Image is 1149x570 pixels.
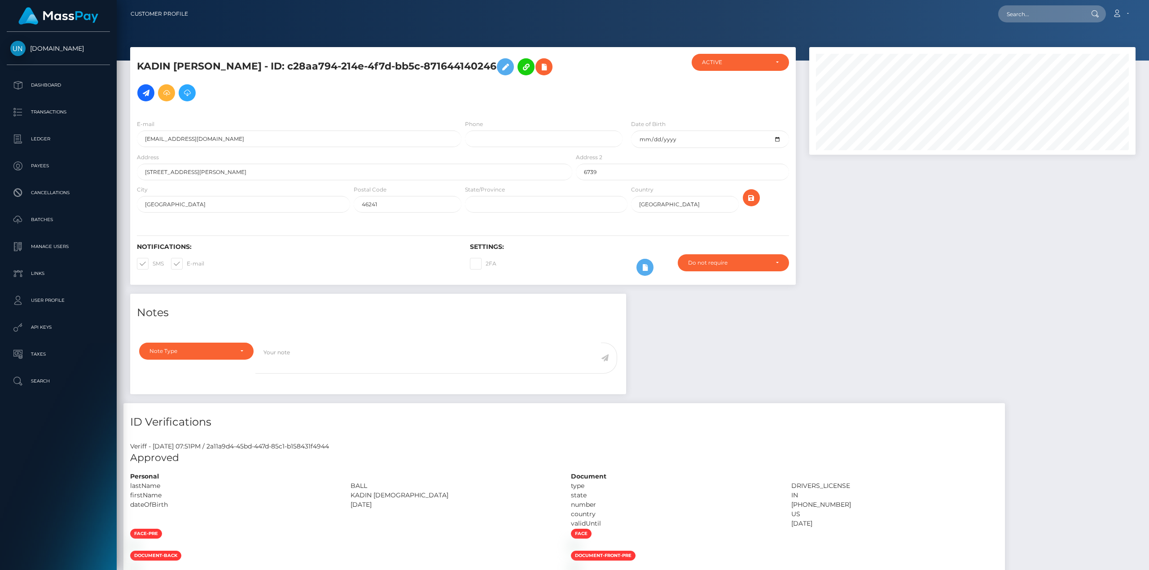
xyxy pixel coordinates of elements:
[692,54,789,71] button: ACTIVE
[785,509,1005,519] div: US
[564,519,785,528] div: validUntil
[130,451,998,465] h5: Approved
[10,186,106,200] p: Cancellations
[123,491,344,500] div: firstName
[10,294,106,307] p: User Profile
[465,186,505,194] label: State/Province
[785,491,1005,500] div: IN
[7,74,110,96] a: Dashboard
[702,59,768,66] div: ACTIVE
[571,529,592,539] span: face
[564,491,785,500] div: state
[470,258,496,270] label: 2FA
[7,101,110,123] a: Transactions
[137,258,164,270] label: SMS
[344,500,564,509] div: [DATE]
[10,321,106,334] p: API Keys
[7,289,110,312] a: User Profile
[123,442,1005,451] div: Veriff - [DATE] 07:51PM / 2a11a9d4-45bd-447d-85c1-b158431f4944
[10,213,106,226] p: Batches
[137,54,567,106] h5: KADIN [PERSON_NAME] - ID: c28aa794-214e-4f7d-bb5c-871644140246
[7,370,110,392] a: Search
[10,105,106,119] p: Transactions
[137,120,154,128] label: E-mail
[564,509,785,519] div: country
[785,500,1005,509] div: [PHONE_NUMBER]
[678,254,789,271] button: Do not require
[564,481,785,491] div: type
[137,153,159,161] label: Address
[470,243,789,251] h6: Settings:
[130,414,998,430] h4: ID Verifications
[10,41,26,56] img: Unlockt.me
[576,153,602,161] label: Address 2
[10,267,106,280] p: Links
[7,209,110,231] a: Batches
[137,243,456,251] h6: Notifications:
[10,240,106,253] p: Manage Users
[123,500,344,509] div: dateOfBirth
[571,551,636,561] span: document-front-pre
[344,481,564,491] div: BALL
[354,186,386,194] label: Postal Code
[123,481,344,491] div: lastName
[7,262,110,285] a: Links
[564,500,785,509] div: number
[18,7,98,25] img: MassPay Logo
[10,159,106,173] p: Payees
[137,186,148,194] label: City
[7,44,110,52] span: [DOMAIN_NAME]
[998,5,1083,22] input: Search...
[137,305,619,321] h4: Notes
[130,542,137,549] img: d0e6c43b-5ea6-4223-992a-e1d249f18899
[465,120,483,128] label: Phone
[10,374,106,388] p: Search
[137,84,154,101] a: Initiate Payout
[571,542,578,549] img: 3cf79f6f-4074-44f0-ba00-34fba2d886f0
[139,343,254,360] button: Note Type
[7,316,110,339] a: API Keys
[344,491,564,500] div: KADIN [DEMOGRAPHIC_DATA]
[631,186,653,194] label: Country
[10,348,106,361] p: Taxes
[7,155,110,177] a: Payees
[10,78,106,92] p: Dashboard
[171,258,204,270] label: E-mail
[785,519,1005,528] div: [DATE]
[7,343,110,365] a: Taxes
[785,481,1005,491] div: DRIVERS_LICENSE
[149,348,233,355] div: Note Type
[7,235,110,258] a: Manage Users
[571,472,606,480] strong: Document
[10,132,106,146] p: Ledger
[130,529,162,539] span: face-pre
[7,182,110,204] a: Cancellations
[631,120,666,128] label: Date of Birth
[131,4,188,23] a: Customer Profile
[130,472,159,480] strong: Personal
[7,128,110,150] a: Ledger
[130,551,181,561] span: document-back
[688,259,768,266] div: Do not require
